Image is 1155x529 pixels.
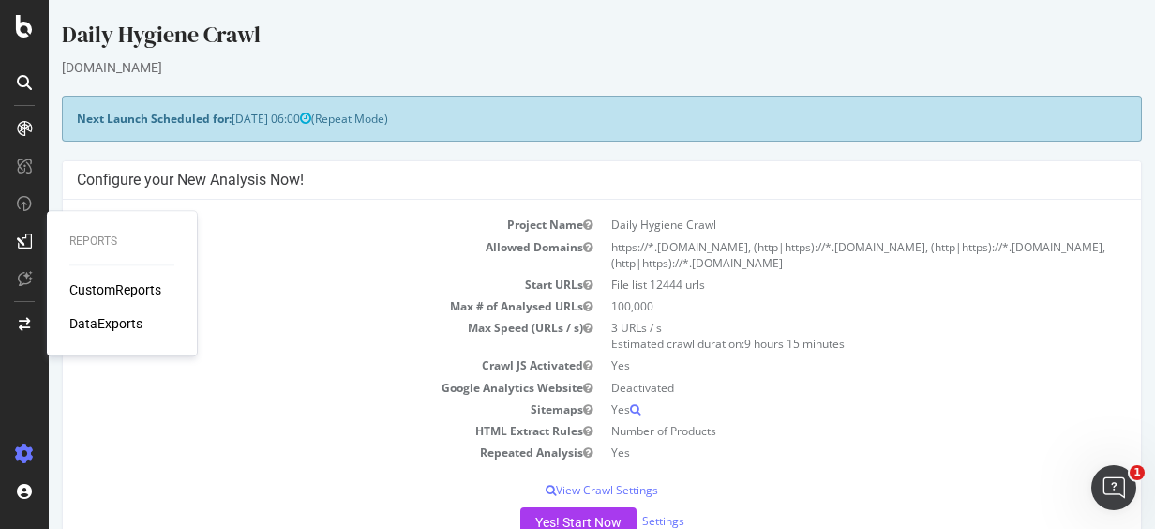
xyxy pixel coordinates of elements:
[553,355,1078,376] td: Yes
[28,317,553,355] td: Max Speed (URLs / s)
[593,513,636,529] a: Settings
[28,399,553,420] td: Sitemaps
[69,314,142,333] a: DataExports
[553,442,1078,463] td: Yes
[553,317,1078,355] td: 3 URLs / s Estimated crawl duration:
[28,236,553,274] td: Allowed Domains
[69,280,161,299] a: CustomReports
[1091,465,1136,510] iframe: Intercom live chat
[28,355,553,376] td: Crawl JS Activated
[696,336,796,352] span: 9 hours 15 minutes
[553,214,1078,235] td: Daily Hygiene Crawl
[28,442,553,463] td: Repeated Analysis
[553,295,1078,317] td: 100,000
[183,111,262,127] span: [DATE] 06:00
[1130,465,1145,480] span: 1
[28,295,553,317] td: Max # of Analysed URLs
[553,420,1078,442] td: Number of Products
[553,274,1078,295] td: File list 12444 urls
[69,234,174,249] div: Reports
[13,58,1093,77] div: [DOMAIN_NAME]
[553,377,1078,399] td: Deactivated
[28,377,553,399] td: Google Analytics Website
[13,96,1093,142] div: (Repeat Mode)
[28,274,553,295] td: Start URLs
[553,399,1078,420] td: Yes
[28,420,553,442] td: HTML Extract Rules
[28,214,553,235] td: Project Name
[553,236,1078,274] td: https://*.[DOMAIN_NAME], (http|https)://*.[DOMAIN_NAME], (http|https)://*.[DOMAIN_NAME], (http|ht...
[28,111,183,127] strong: Next Launch Scheduled for:
[13,19,1093,58] div: Daily Hygiene Crawl
[28,482,1078,498] p: View Crawl Settings
[28,171,1078,189] h4: Configure your New Analysis Now!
